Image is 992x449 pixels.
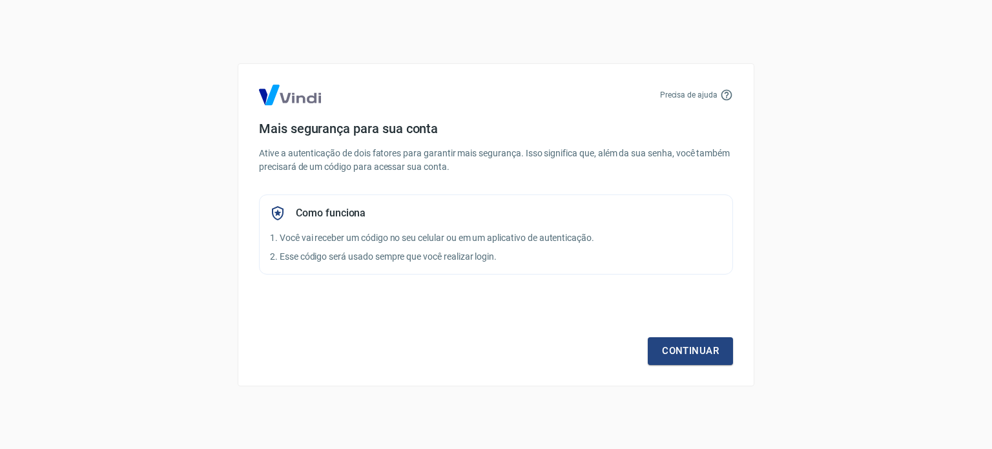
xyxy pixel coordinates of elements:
h5: Como funciona [296,207,366,220]
a: Continuar [648,337,733,364]
p: Ative a autenticação de dois fatores para garantir mais segurança. Isso significa que, além da su... [259,147,733,174]
p: Precisa de ajuda [660,89,718,101]
h4: Mais segurança para sua conta [259,121,733,136]
p: 2. Esse código será usado sempre que você realizar login. [270,250,722,264]
img: Logo Vind [259,85,321,105]
p: 1. Você vai receber um código no seu celular ou em um aplicativo de autenticação. [270,231,722,245]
